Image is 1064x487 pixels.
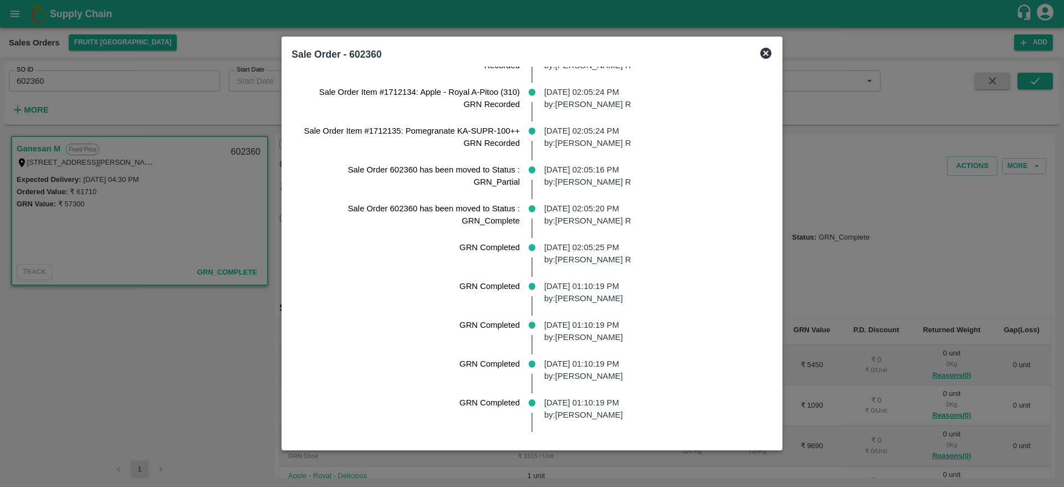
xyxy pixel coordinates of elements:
[544,164,764,189] p: [DATE] 02:05:16 PM by: [PERSON_NAME] R
[544,202,764,227] p: [DATE] 02:05:20 PM by: [PERSON_NAME] R
[544,319,764,344] p: [DATE] 01:10:19 PM by: [PERSON_NAME]
[544,86,764,111] p: [DATE] 02:05:24 PM by: [PERSON_NAME] R
[300,397,520,409] p: GRN Completed
[291,49,381,60] b: Sale Order - 602360
[544,125,764,150] p: [DATE] 02:05:24 PM by: [PERSON_NAME] R
[300,125,520,150] p: Sale Order Item #1712135: Pomegranate KA-SUPR-100++ GRN Recorded
[300,86,520,111] p: Sale Order Item #1712134: Apple - Royal A-Pitoo (310) GRN Recorded
[300,280,520,292] p: GRN Completed
[544,397,764,422] p: [DATE] 01:10:19 PM by: [PERSON_NAME]
[300,358,520,370] p: GRN Completed
[300,164,520,189] p: Sale Order 602360 has been moved to Status : GRN_Partial
[544,241,764,266] p: [DATE] 02:05:25 PM by: [PERSON_NAME] R
[300,241,520,253] p: GRN Completed
[300,319,520,331] p: GRN Completed
[300,202,520,227] p: Sale Order 602360 has been moved to Status : GRN_Complete
[544,280,764,305] p: [DATE] 01:10:19 PM by: [PERSON_NAME]
[544,358,764,383] p: [DATE] 01:10:19 PM by: [PERSON_NAME]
